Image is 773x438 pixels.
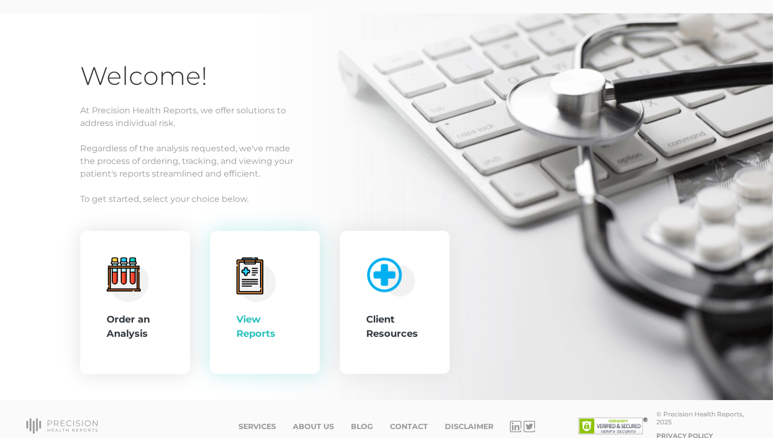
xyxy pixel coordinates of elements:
[80,142,693,180] p: Regardless of the analysis requested, we've made the process of ordering, tracking, and viewing y...
[350,422,373,431] a: Blog
[366,313,423,341] div: Client Resources
[444,422,493,431] a: Disclaimer
[107,313,164,341] div: Order an Analysis
[236,313,293,341] div: View Reports
[80,61,693,92] h1: Welcome!
[656,410,747,426] div: © Precision Health Reports, 2025
[80,104,693,130] p: At Precision Health Reports, we offer solutions to address individual risk.
[578,417,647,434] img: SSL site seal - click to verify
[292,422,333,431] a: About Us
[361,252,416,297] img: client-resource.c5a3b187.png
[80,193,693,206] p: To get started, select your choice below.
[238,422,275,431] a: Services
[389,422,427,431] a: Contact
